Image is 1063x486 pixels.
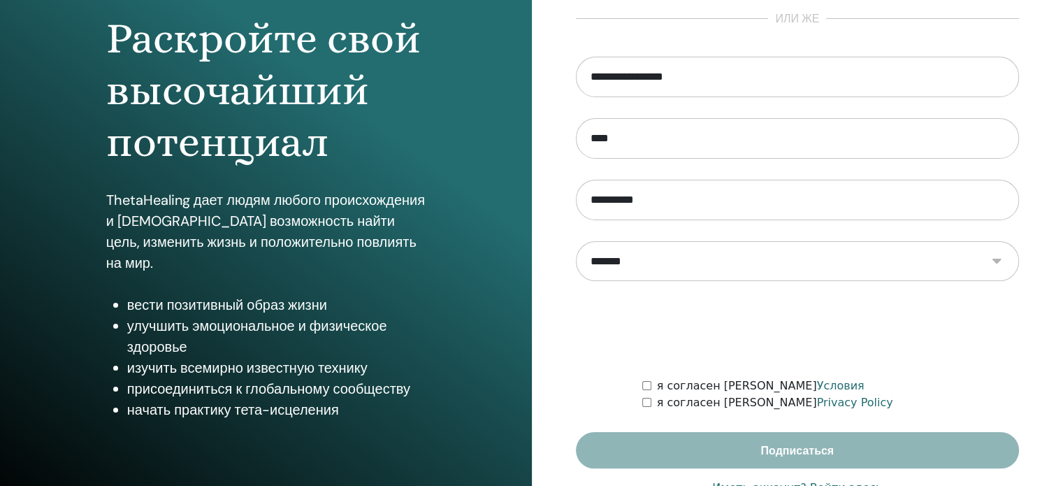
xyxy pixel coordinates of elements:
[127,315,426,357] li: улучшить эмоциональное и физическое здоровье
[127,399,426,420] li: начать практику тета-исцеления
[691,302,904,357] iframe: reCAPTCHA
[817,396,893,409] a: Privacy Policy
[127,294,426,315] li: вести позитивный образ жизни
[817,379,865,392] a: Условия
[106,190,426,273] p: ThetaHealing дает людям любого происхождения и [DEMOGRAPHIC_DATA] возможность найти цель, изменит...
[768,10,826,27] span: или же
[106,13,426,169] h1: Раскройте свой высочайший потенциал
[657,378,865,394] label: я согласен [PERSON_NAME]
[127,357,426,378] li: изучить всемирно известную технику
[127,378,426,399] li: присоединиться к глобальному сообществу
[657,394,893,411] label: я согласен [PERSON_NAME]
